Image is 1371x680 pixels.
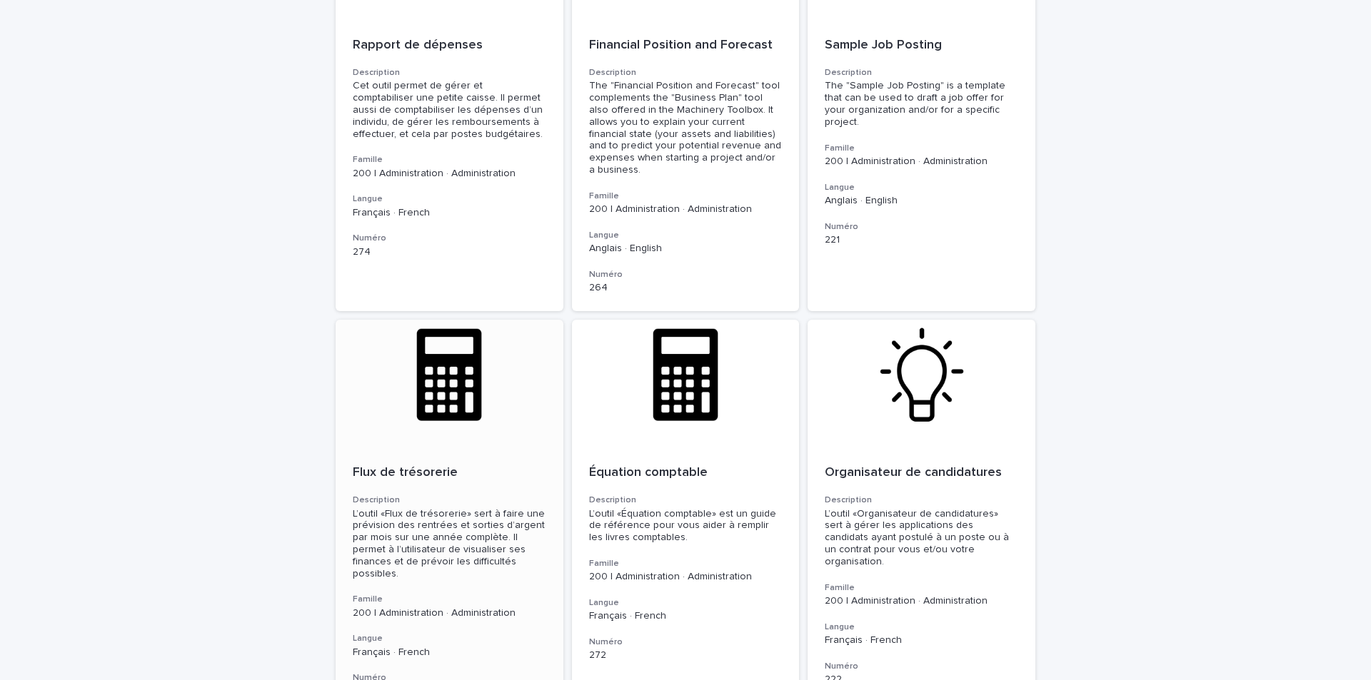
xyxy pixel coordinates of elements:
div: The "Financial Position and Forecast" tool complements the "Business Plan" tool also offered in t... [589,80,783,176]
h3: Description [589,494,783,506]
h3: Description [353,494,546,506]
h3: Numéro [353,233,546,244]
div: Cet outil permet de gérer et comptabiliser une petite caisse. Il permet aussi de comptabiliser le... [353,80,546,140]
h3: Famille [353,154,546,166]
p: 200 | Administration · Administration [825,595,1018,607]
p: 200 | Administration · Administration [589,203,783,215]
h3: Langue [825,621,1018,633]
p: Français · French [353,207,546,219]
h3: Langue [589,597,783,609]
p: Anglais · English [589,243,783,255]
h3: Description [825,494,1018,506]
h3: Description [589,67,783,78]
p: 200 | Administration · Administration [589,571,783,583]
p: Équation comptable [589,465,783,481]
h3: Description [353,67,546,78]
h3: Numéro [589,269,783,280]
p: Anglais · English [825,195,1018,207]
p: Français · French [589,610,783,622]
p: 274 [353,246,546,258]
h3: Langue [825,182,1018,193]
h3: Langue [353,193,546,205]
p: Organisateur de candidatures [825,465,1018,481]
h3: Langue [353,633,546,644]
h3: Famille [589,191,783,202]
p: 200 | Administration · Administration [353,168,546,180]
h3: Langue [589,230,783,241]
p: Flux de trésorerie [353,465,546,481]
p: Français · French [353,646,546,659]
p: Rapport de dépenses [353,38,546,54]
p: Français · French [825,634,1018,646]
p: Financial Position and Forecast [589,38,783,54]
h3: Numéro [589,636,783,648]
h3: Numéro [825,221,1018,233]
div: L’outil «Flux de trésorerie» sert à faire une prévision des rentrées et sorties d’argent par mois... [353,508,546,580]
div: The "Sample Job Posting" is a template that can be used to draft a job offer for your organizatio... [825,80,1018,128]
p: 200 | Administration · Administration [353,607,546,619]
p: 221 [825,234,1018,246]
div: L’outil «Équation comptable» est un guide de référence pour vous aider à remplir les livres compt... [589,508,783,544]
h3: Famille [353,594,546,605]
div: L’outil «Organisateur de candidatures» sert à gérer les applications des candidats ayant postulé ... [825,508,1018,568]
h3: Description [825,67,1018,78]
p: 264 [589,282,783,294]
p: Sample Job Posting [825,38,1018,54]
h3: Famille [589,558,783,569]
h3: Famille [825,582,1018,594]
h3: Numéro [825,661,1018,672]
p: 272 [589,649,783,661]
h3: Famille [825,143,1018,154]
p: 200 | Administration · Administration [825,156,1018,168]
